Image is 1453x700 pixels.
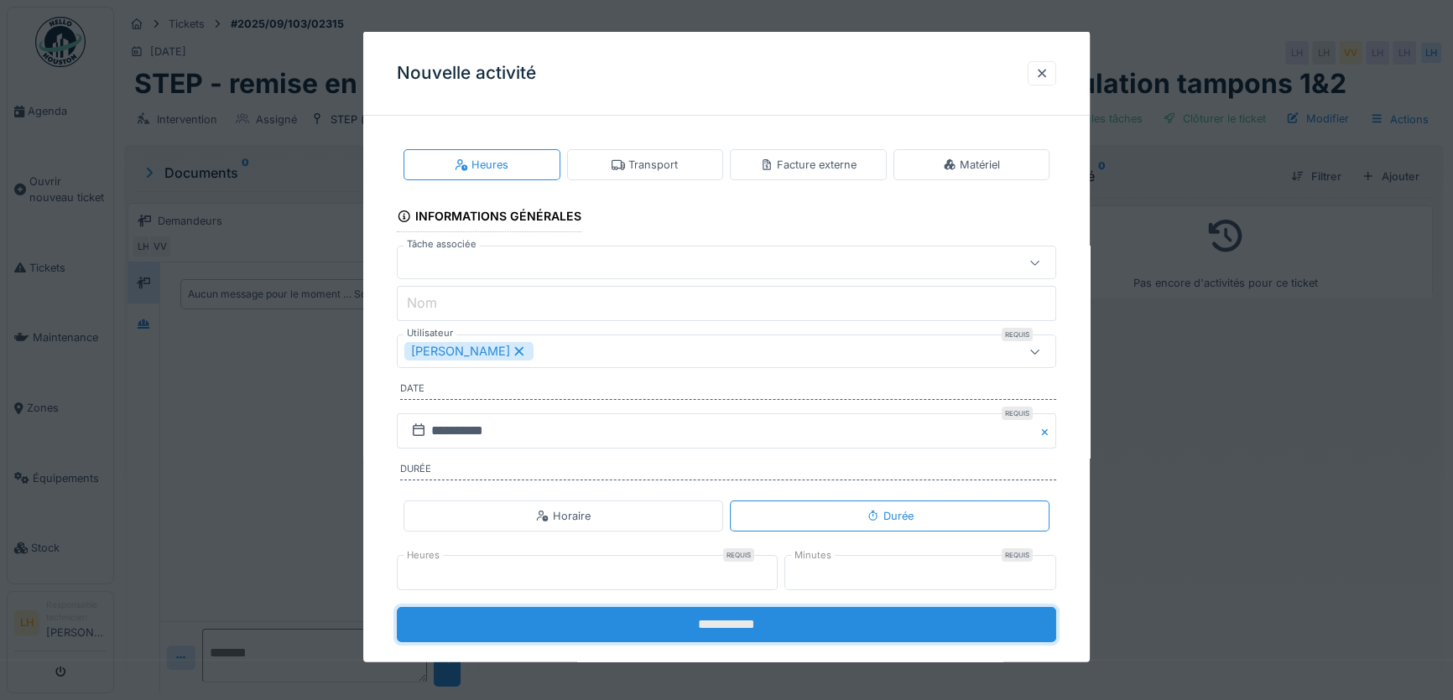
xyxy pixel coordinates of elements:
div: Horaire [536,507,591,523]
div: Durée [867,507,914,523]
label: Tâche associée [404,237,480,251]
label: Durée [400,462,1056,480]
div: Informations générales [397,204,581,232]
h3: Nouvelle activité [397,63,536,84]
div: [PERSON_NAME] [404,342,534,360]
div: Requis [1002,328,1033,341]
label: Heures [404,548,443,563]
div: Transport [612,157,678,173]
label: Date [400,381,1056,400]
div: Facture externe [760,157,857,173]
label: Nom [404,293,440,313]
div: Heures [455,157,508,173]
div: Matériel [943,157,1000,173]
div: Requis [723,548,754,562]
label: Minutes [791,548,835,563]
div: Requis [1002,548,1033,562]
label: Utilisateur [404,326,456,340]
button: Close [1038,413,1056,449]
div: Requis [1002,407,1033,420]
